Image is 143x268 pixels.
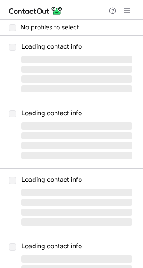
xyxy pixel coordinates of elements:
[21,255,132,263] span: ‌
[21,152,132,159] span: ‌
[21,199,132,206] span: ‌
[21,176,132,183] p: Loading contact info
[21,66,132,73] span: ‌
[21,209,132,216] span: ‌
[21,132,132,139] span: ‌
[21,75,132,83] span: ‌
[21,243,132,250] p: Loading contact info
[21,218,132,226] span: ‌
[21,43,132,50] p: Loading contact info
[21,109,132,117] p: Loading contact info
[21,85,132,92] span: ‌
[9,5,63,16] img: ContactOut v5.3.10
[21,56,132,63] span: ‌
[21,142,132,149] span: ‌
[21,189,132,196] span: ‌
[21,122,132,130] span: ‌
